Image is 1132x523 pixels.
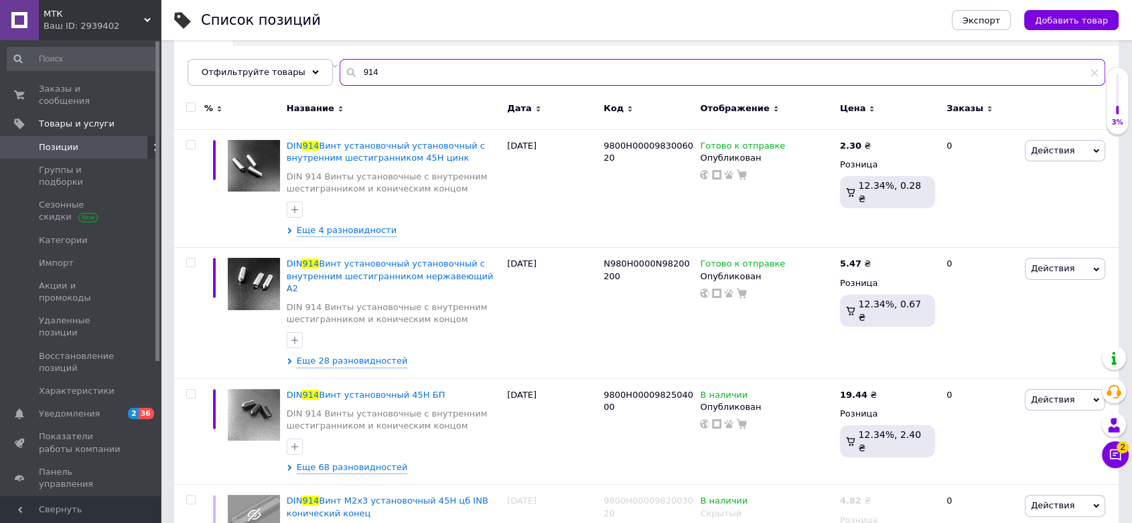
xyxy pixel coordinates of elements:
div: Опубликован [700,271,833,283]
div: Розница [840,277,935,289]
span: Действия [1031,394,1074,404]
span: Импорт [39,257,74,269]
span: Удаленные позиции [39,315,124,339]
span: Еще 28 разновидностей [297,355,408,368]
b: 4.82 [840,496,861,506]
span: Отфильтруйте товары [202,67,305,77]
div: 3% [1107,118,1128,127]
div: ₴ [840,495,871,507]
span: Действия [1031,263,1074,273]
img: DIN 914 Винт установочный 45H БП [228,389,280,441]
span: 914 [302,141,319,151]
span: 914 [302,258,319,269]
div: 0 [938,129,1021,248]
input: Поиск [7,47,157,71]
span: 36 [139,408,154,419]
span: DIN [287,258,303,269]
span: Характеристики [39,385,115,397]
span: 12.34%, 2.40 ₴ [858,429,920,453]
span: Показатели работы компании [39,431,124,455]
span: Цена [840,102,866,115]
a: DIN 914 Винты установочные с внутренним шестигранником и коническим концом [287,408,500,432]
a: DIN914Винт установочный установочный с внутренним шестигранником нержавеющий А2 [287,258,494,293]
div: ₴ [840,140,871,152]
span: В наличии [700,390,748,404]
span: Еще 4 разновидности [297,224,397,237]
span: 12.34%, 0.67 ₴ [858,299,920,323]
span: 914 [302,496,319,506]
span: 12.34%, 0.28 ₴ [858,180,920,204]
span: 914 [302,390,319,400]
div: [DATE] [504,129,600,248]
span: DIN [287,141,303,151]
span: Заказы и сообщения [39,83,124,107]
span: Готово к отправке [700,258,785,273]
span: N980H0000N98200200 [604,258,689,281]
button: Экспорт [952,10,1011,30]
span: Позиции [39,141,78,153]
span: Винт установочный 45H БП [319,390,445,400]
span: Группы и подборки [39,164,124,188]
span: Код [604,102,624,115]
img: DIN 914 Винт установочный установочный с внутренним шестигранником 45H цинк [228,140,280,192]
a: DIN 914 Винты установочные с внутренним шестигранником и коническим концом [287,301,500,325]
b: 19.44 [840,390,867,400]
span: DIN [287,496,303,506]
span: Сезонные скидки [39,199,124,223]
div: DIN 610 А4 Болты призонные с шестигранной головкой [174,46,352,96]
span: 9800H0000983006020 [604,141,693,163]
span: Еще 68 разновидностей [297,461,408,474]
div: ₴ [840,389,877,401]
span: 9800H0000982003020 [604,496,693,518]
b: 2.30 [840,141,861,151]
span: 9800H0000982504000 [604,390,693,412]
span: % [204,102,213,115]
span: 2 [1117,441,1129,453]
div: Опубликован [700,152,833,164]
a: DIN914Винт установочный установочный с внутренним шестигранником 45H цинк [287,141,485,163]
span: Добавить товар [1035,15,1108,25]
span: 2 [128,408,139,419]
div: ₴ [840,258,871,270]
span: DIN [287,390,303,400]
div: 0 [938,248,1021,378]
span: Восстановление позиций [39,350,124,374]
a: DIN914Винт М2х3 установочный 45H цб INB конический конец [287,496,488,518]
span: Категории [39,234,88,246]
button: Чат с покупателем2 [1102,441,1129,468]
b: 5.47 [840,258,861,269]
div: Розница [840,408,935,420]
div: Список позиций [201,13,321,27]
button: Добавить товар [1024,10,1119,30]
span: DIN 610 А4 Болты призо... [188,60,325,72]
div: 0 [938,378,1021,485]
div: [DATE] [504,378,600,485]
span: Акции и промокоды [39,280,124,304]
a: DIN914Винт установочный 45H БП [287,390,445,400]
div: [DATE] [504,248,600,378]
span: Винт установочный установочный с внутренним шестигранником 45H цинк [287,141,485,163]
span: Винт установочный установочный с внутренним шестигранником нержавеющий А2 [287,258,494,293]
span: Панель управления [39,466,124,490]
span: Готово к отправке [700,141,785,155]
span: В наличии [700,496,748,510]
span: Действия [1031,500,1074,510]
span: Уведомления [39,408,100,420]
span: Экспорт [963,15,1000,25]
div: Розница [840,159,935,171]
span: Винт М2х3 установочный 45H цб INB конический конец [287,496,488,518]
img: DIN 914 Винт установочный установочный с внутренним шестигранником нержавеющий А2 [228,258,280,310]
div: Опубликован [700,401,833,413]
div: Скрытый [700,508,833,520]
span: Заказы [946,102,983,115]
span: Дата [507,102,532,115]
a: DIN 914 Винты установочные с внутренним шестигранником и коническим концом [287,171,500,195]
span: Название [287,102,334,115]
input: Поиск по названию позиции, артикулу и поисковым запросам [340,59,1105,86]
div: Ваш ID: 2939402 [44,20,161,32]
span: Отображение [700,102,769,115]
span: Действия [1031,145,1074,155]
span: Товары и услуги [39,118,115,130]
span: МТК [44,8,144,20]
